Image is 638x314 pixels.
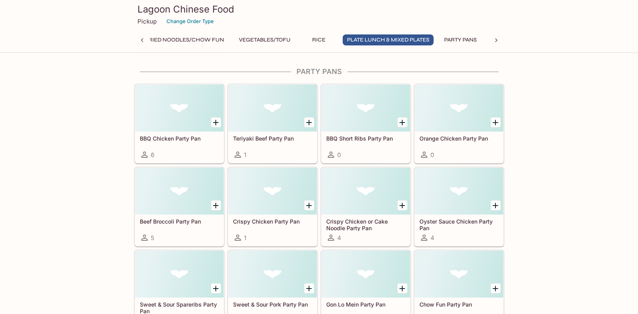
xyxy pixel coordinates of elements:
button: Add Teriyaki Beef Party Pan [304,117,314,127]
a: Oyster Sauce Chicken Party Pan4 [414,167,504,246]
button: Rice [301,34,336,45]
button: Add Orange Chicken Party Pan [491,117,501,127]
h5: Orange Chicken Party Pan [419,135,499,142]
button: Add Oyster Sauce Chicken Party Pan [491,200,501,210]
h5: BBQ Chicken Party Pan [140,135,219,142]
button: Add Sweet & Sour Spareribs Party Pan [211,283,221,293]
p: Pickup [137,18,157,25]
button: Add Sweet & Sour Pork Party Pan [304,283,314,293]
button: Party Pans [440,34,481,45]
button: Plate Lunch & Mixed Plates [343,34,434,45]
div: Oyster Sauce Chicken Party Pan [415,168,503,215]
h5: Beef Broccoli Party Pan [140,218,219,225]
span: 6 [151,151,154,159]
h5: Teriyaki Beef Party Pan [233,135,312,142]
h5: Sweet & Sour Spareribs Party Pan [140,301,219,314]
div: Sweet & Sour Spareribs Party Pan [135,251,224,298]
h5: Chow Fun Party Pan [419,301,499,308]
button: Add Chow Fun Party Pan [491,283,501,293]
a: BBQ Short Ribs Party Pan0 [321,84,410,163]
button: Vegetables/Tofu [235,34,295,45]
span: 0 [430,151,434,159]
span: 1 [244,151,246,159]
div: BBQ Short Ribs Party Pan [322,85,410,132]
h5: Sweet & Sour Pork Party Pan [233,301,312,308]
h5: Oyster Sauce Chicken Party Pan [419,218,499,231]
a: Orange Chicken Party Pan0 [414,84,504,163]
div: BBQ Chicken Party Pan [135,85,224,132]
span: 1 [244,234,246,242]
button: Add Gon Lo Mein Party Pan [398,283,407,293]
a: BBQ Chicken Party Pan6 [135,84,224,163]
h4: Party Pans [134,67,504,76]
h5: Crispy Chicken Party Pan [233,218,312,225]
h5: Crispy Chicken or Cake Noodle Party Pan [326,218,405,231]
button: Add Crispy Chicken or Cake Noodle Party Pan [398,200,407,210]
h5: Gon Lo Mein Party Pan [326,301,405,308]
div: Sweet & Sour Pork Party Pan [228,251,317,298]
a: Beef Broccoli Party Pan5 [135,167,224,246]
div: Chow Fun Party Pan [415,251,503,298]
h5: BBQ Short Ribs Party Pan [326,135,405,142]
button: Burgers [487,34,522,45]
button: Change Order Type [163,15,217,27]
button: Add Beef Broccoli Party Pan [211,200,221,210]
div: Orange Chicken Party Pan [415,85,503,132]
a: Crispy Chicken or Cake Noodle Party Pan4 [321,167,410,246]
span: 0 [337,151,341,159]
div: Teriyaki Beef Party Pan [228,85,317,132]
div: Gon Lo Mein Party Pan [322,251,410,298]
button: Fried Noodles/Chow Fun [141,34,228,45]
span: 5 [151,234,154,242]
a: Crispy Chicken Party Pan1 [228,167,317,246]
div: Beef Broccoli Party Pan [135,168,224,215]
button: Add BBQ Short Ribs Party Pan [398,117,407,127]
div: Crispy Chicken Party Pan [228,168,317,215]
div: Crispy Chicken or Cake Noodle Party Pan [322,168,410,215]
button: Add BBQ Chicken Party Pan [211,117,221,127]
button: Add Crispy Chicken Party Pan [304,200,314,210]
a: Teriyaki Beef Party Pan1 [228,84,317,163]
span: 4 [337,234,341,242]
span: 4 [430,234,434,242]
h3: Lagoon Chinese Food [137,3,501,15]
